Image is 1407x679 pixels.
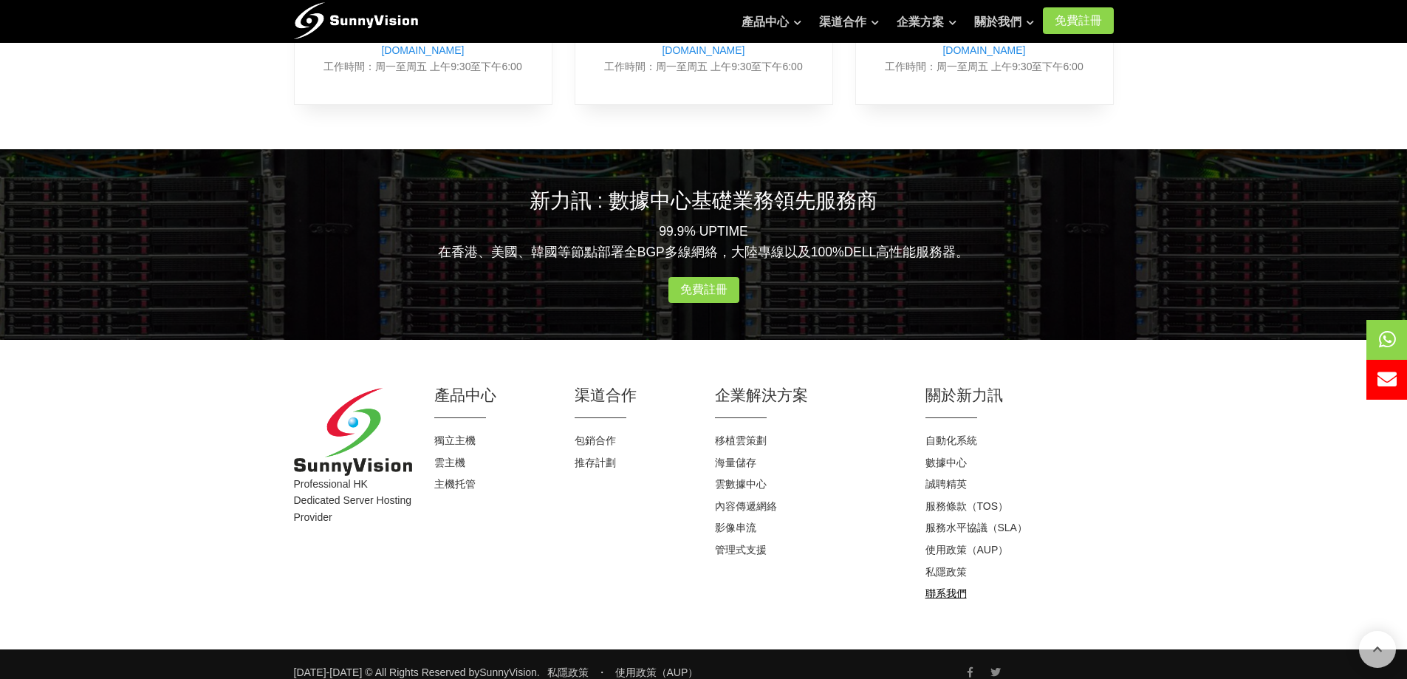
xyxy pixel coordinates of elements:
a: 管理式支援 [715,544,767,556]
a: 關於我們 [974,7,1034,37]
a: 海量儲存 [715,457,756,468]
a: 推存計劃 [575,457,616,468]
h2: 產品中心 [434,384,552,406]
a: 雲數據中心 [715,478,767,490]
a: 影像串流 [715,522,756,533]
p: 99.9% UPTIME 在香港、美國、韓國等節點部署全BGP多線網絡，大陸專線以及100%DELL高性能服務器。 [294,221,1114,262]
a: 使用政策（AUP） [615,666,699,678]
h2: 關於新力訊 [925,384,1114,406]
a: 企業方案 [897,7,956,37]
a: 服務條款（TOS） [925,500,1009,512]
span: ・ [597,666,607,678]
a: 免費註冊 [668,277,739,304]
a: 包銷合作 [575,434,616,446]
a: 主機托管 [434,478,476,490]
a: 內容傳遞網絡 [715,500,777,512]
a: 私隱政策 [925,566,967,578]
h2: 新力訊 : 數據中心基礎業務領先服務商 [294,186,1114,215]
a: 數據中心 [925,457,967,468]
a: 雲主機 [434,457,465,468]
img: SunnyVision Limited [294,388,412,476]
a: [EMAIL_ADDRESS][DOMAIN_NAME] [942,27,1056,55]
a: SunnyVision [479,666,537,678]
h2: 渠道合作 [575,384,693,406]
div: Professional HK Dedicated Server Hosting Provider [283,388,423,604]
a: 渠道合作 [819,7,879,37]
a: 誠聘精英 [925,478,967,490]
a: 產品中心 [742,7,801,37]
a: 服務水平協議（SLA） [925,522,1027,533]
a: 私隱政策 [547,666,589,678]
a: [EMAIL_ADDRESS][DOMAIN_NAME] [662,27,776,55]
a: 聯系我們 [925,587,967,599]
h2: 企業解決方案 [715,384,903,406]
a: [EMAIL_ADDRESS][DOMAIN_NAME] [381,27,495,55]
a: 使用政策（AUP） [925,544,1009,556]
a: 獨立主機 [434,434,476,446]
a: 免費註冊 [1043,7,1114,34]
a: 自動化系統 [925,434,977,446]
a: 移植雲策劃 [715,434,767,446]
